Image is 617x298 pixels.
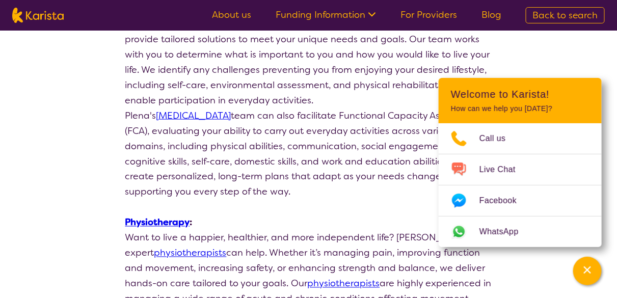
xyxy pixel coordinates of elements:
[532,9,598,21] span: Back to search
[451,104,589,113] p: How can we help you [DATE]?
[156,110,231,122] a: [MEDICAL_DATA]
[481,9,501,21] a: Blog
[439,216,602,247] a: Web link opens in a new tab.
[12,8,64,23] img: Karista logo
[479,131,518,146] span: Call us
[308,278,380,290] a: physiotherapists
[212,9,251,21] a: About us
[479,193,529,208] span: Facebook
[125,108,492,200] p: Plena's team can also facilitate Functional Capacity Assessments (FCA), evaluating your ability t...
[400,9,457,21] a: For Providers
[125,216,190,229] a: Physiotherapy
[479,162,528,177] span: Live Chat
[439,78,602,247] div: Channel Menu
[125,216,193,229] strong: :
[526,7,605,23] a: Back to search
[479,224,531,239] span: WhatsApp
[451,88,589,100] h2: Welcome to Karista!
[573,257,602,285] button: Channel Menu
[154,247,227,259] a: physiotherapists
[439,123,602,247] ul: Choose channel
[276,9,376,21] a: Funding Information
